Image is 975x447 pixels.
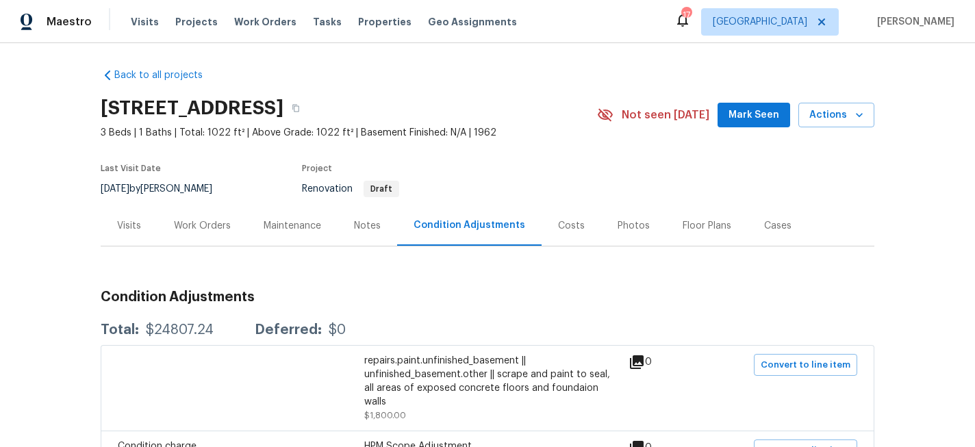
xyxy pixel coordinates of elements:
div: Visits [117,219,141,233]
span: Tasks [313,17,342,27]
button: Convert to line item [754,354,857,376]
span: Project [302,164,332,173]
span: Convert to line item [761,357,850,373]
div: $24807.24 [146,323,214,337]
span: Maestro [47,15,92,29]
div: Notes [354,219,381,233]
div: Work Orders [174,219,231,233]
span: Renovation [302,184,399,194]
div: Floor Plans [683,219,731,233]
span: $1,800.00 [364,411,406,420]
div: repairs.paint.unfinished_basement || unfinished_basement.other || scrape and paint to seal, all a... [364,354,611,409]
div: by [PERSON_NAME] [101,181,229,197]
span: [DATE] [101,184,129,194]
span: Projects [175,15,218,29]
span: 3 Beds | 1 Baths | Total: 1022 ft² | Above Grade: 1022 ft² | Basement Finished: N/A | 1962 [101,126,597,140]
div: Deferred: [255,323,322,337]
button: Copy Address [283,96,308,120]
span: Last Visit Date [101,164,161,173]
a: Back to all projects [101,68,232,82]
div: Photos [618,219,650,233]
div: $0 [329,323,346,337]
div: Costs [558,219,585,233]
span: Actions [809,107,863,124]
div: 0 [629,354,696,370]
span: Visits [131,15,159,29]
span: Work Orders [234,15,296,29]
div: Maintenance [264,219,321,233]
h2: [STREET_ADDRESS] [101,101,283,115]
span: [PERSON_NAME] [872,15,954,29]
span: Not seen [DATE] [622,108,709,122]
div: Condition Adjustments [414,218,525,232]
div: Cases [764,219,792,233]
span: [GEOGRAPHIC_DATA] [713,15,807,29]
span: Properties [358,15,411,29]
span: Geo Assignments [428,15,517,29]
div: 17 [681,8,691,22]
button: Actions [798,103,874,128]
button: Mark Seen [718,103,790,128]
span: Mark Seen [729,107,779,124]
div: Total: [101,323,139,337]
span: Draft [365,185,398,193]
h3: Condition Adjustments [101,290,874,304]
